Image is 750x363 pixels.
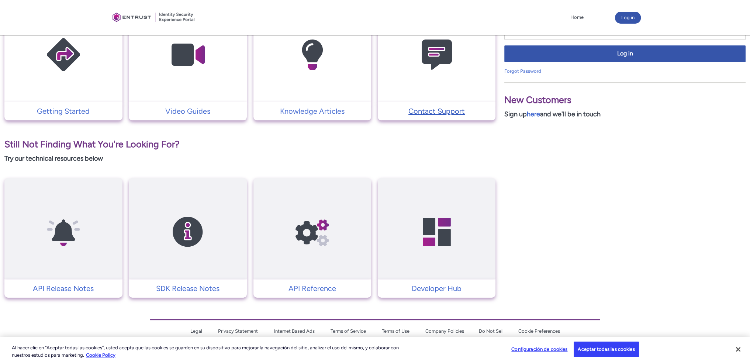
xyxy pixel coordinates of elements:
[4,137,495,151] p: Still Not Finding What You're Looking For?
[218,328,258,334] a: Privacy Statement
[190,328,202,334] a: Legal
[257,283,368,294] p: API Reference
[277,15,347,95] img: Knowledge Articles
[8,106,119,117] p: Getting Started
[574,342,639,357] button: Aceptar todas las cookies
[132,106,243,117] p: Video Guides
[378,106,496,117] a: Contact Support
[28,192,98,272] img: API Release Notes
[4,283,122,294] a: API Release Notes
[12,344,412,359] div: Al hacer clic en “Aceptar todas las cookies”, usted acepta que las cookies se guarden en su dispo...
[381,328,409,334] a: Terms of Use
[4,154,495,164] p: Try our technical resources below
[86,352,115,358] a: Más información sobre su privacidad, se abre en una nueva pestaña
[730,341,746,357] button: Cerrar
[402,15,472,95] img: Contact Support
[509,49,741,58] span: Log in
[253,106,371,117] a: Knowledge Articles
[615,12,641,24] button: Log in
[402,192,472,272] img: Developer Hub
[153,15,223,95] img: Video Guides
[4,106,122,117] a: Getting Started
[129,283,247,294] a: SDK Release Notes
[425,328,464,334] a: Company Policies
[381,106,492,117] p: Contact Support
[378,283,496,294] a: Developer Hub
[129,106,247,117] a: Video Guides
[153,192,223,272] img: SDK Release Notes
[504,45,746,62] button: Log in
[277,192,347,272] img: API Reference
[132,283,243,294] p: SDK Release Notes
[568,12,585,23] a: Home
[511,342,567,357] button: Configuración de cookies
[518,328,560,334] a: Cookie Preferences
[381,283,492,294] p: Developer Hub
[527,110,540,118] a: here
[504,68,541,74] a: Forgot Password
[257,106,368,117] p: Knowledge Articles
[253,283,371,294] a: API Reference
[8,283,119,294] p: API Release Notes
[716,329,750,363] iframe: Qualified Messenger
[28,15,98,95] img: Getting Started
[504,109,746,119] p: Sign up and we'll be in touch
[330,328,366,334] a: Terms of Service
[478,328,503,334] a: Do Not Sell
[504,93,746,107] p: New Customers
[273,328,314,334] a: Internet Based Ads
